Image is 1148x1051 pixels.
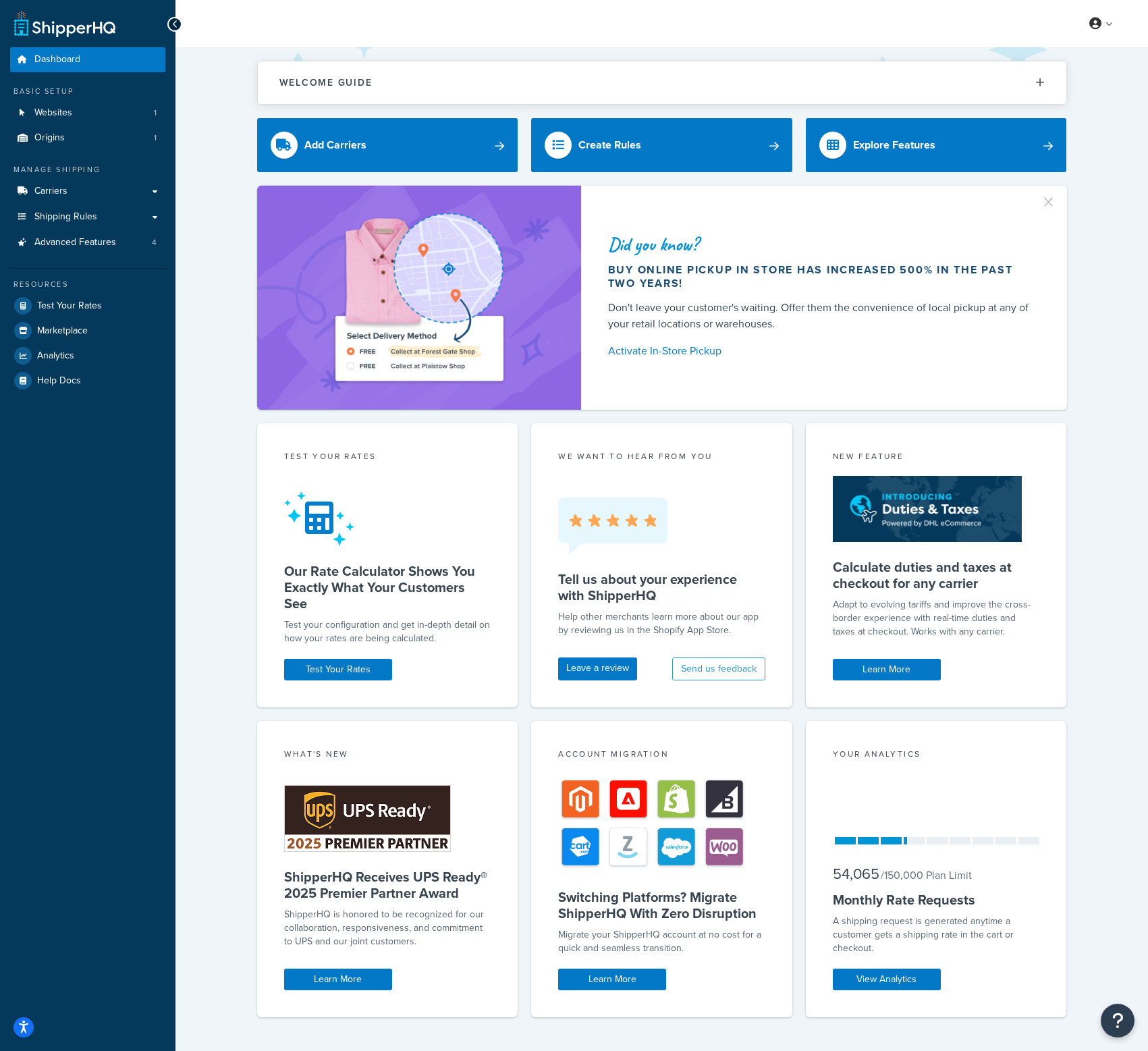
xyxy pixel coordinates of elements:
[672,657,765,680] button: Send us feedback
[284,748,491,763] div: What's New
[34,54,80,65] span: Dashboard
[10,369,165,393] a: Help Docs
[558,610,765,637] p: Help other merchants learn more about our app by reviewing us in the Shopify App Store.
[10,279,165,290] div: Resources
[10,101,165,126] a: Websites1
[34,107,72,119] span: Websites
[531,118,792,172] a: Create Rules
[833,598,1040,639] p: Adapt to evolving tariffs and improve the cross-border experience with real-time duties and taxes...
[37,300,102,312] span: Test Your Rates
[853,136,935,155] div: Explore Features
[10,101,165,126] li: Websites
[279,78,373,88] h2: Welcome Guide
[608,342,1035,360] a: Activate In-Store Pickup
[10,126,165,151] a: Origins1
[37,325,88,337] span: Marketplace
[833,915,1040,955] div: A shipping request is generated anytime a customer gets a shipping rate in the cart or checkout.
[10,179,165,204] a: Carriers
[284,869,491,901] h5: ShipperHQ Receives UPS Ready® 2025 Premier Partner Award
[34,237,116,248] span: Advanced Features
[558,571,765,603] h5: Tell us about your experience with ShipperHQ
[608,235,1035,254] div: Did you know?
[284,908,491,948] p: ShipperHQ is honored to be recognized for our collaboration, responsiveness, and commitment to UP...
[806,118,1067,172] a: Explore Features
[578,136,641,155] div: Create Rules
[833,969,941,990] a: View Analytics
[34,186,67,197] span: Carriers
[154,132,157,144] span: 1
[10,230,165,255] li: Advanced Features
[558,748,765,763] div: Account Migration
[1101,1004,1135,1037] button: Open Resource Center
[558,889,765,921] h5: Switching Platforms? Migrate ShipperHQ With Zero Disruption
[558,450,765,462] p: we want to hear from you
[10,230,165,255] a: Advanced Features4
[304,136,366,155] div: Add Carriers
[833,559,1040,591] h5: Calculate duties and taxes at checkout for any carrier
[608,263,1035,290] div: Buy online pickup in store has increased 500% in the past two years!
[284,969,392,990] a: Learn More
[833,659,941,680] a: Learn More
[284,618,491,645] div: Test your configuration and get in-depth detail on how your rates are being calculated.
[34,211,97,223] span: Shipping Rules
[608,300,1035,332] div: Don't leave your customer's waiting. Offer them the convenience of local pickup at any of your re...
[284,659,392,680] a: Test Your Rates
[37,375,81,387] span: Help Docs
[558,657,637,680] a: Leave a review
[833,748,1040,763] div: Your Analytics
[37,350,74,362] span: Analytics
[10,319,165,343] a: Marketplace
[833,863,879,885] span: 54,065
[881,867,972,883] small: / 150,000 Plan Limit
[284,450,491,466] div: Test your rates
[558,969,666,990] a: Learn More
[10,205,165,230] a: Shipping Rules
[833,892,1040,908] h5: Monthly Rate Requests
[10,47,165,72] a: Dashboard
[257,118,518,172] a: Add Carriers
[10,294,165,318] a: Test Your Rates
[833,450,1040,466] div: New Feature
[558,928,765,955] div: Migrate your ShipperHQ account at no cost for a quick and seamless transition.
[154,107,157,119] span: 1
[284,563,491,612] h5: Our Rate Calculator Shows You Exactly What Your Customers See
[10,86,165,97] div: Basic Setup
[152,237,157,248] span: 4
[10,344,165,368] a: Analytics
[297,206,541,389] img: ad-shirt-map-b0359fc47e01cab431d101c4b569394f6a03f54285957d908178d52f29eb9668.png
[10,164,165,176] div: Manage Shipping
[34,132,65,144] span: Origins
[10,126,165,151] li: Origins
[258,61,1066,104] button: Welcome Guide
